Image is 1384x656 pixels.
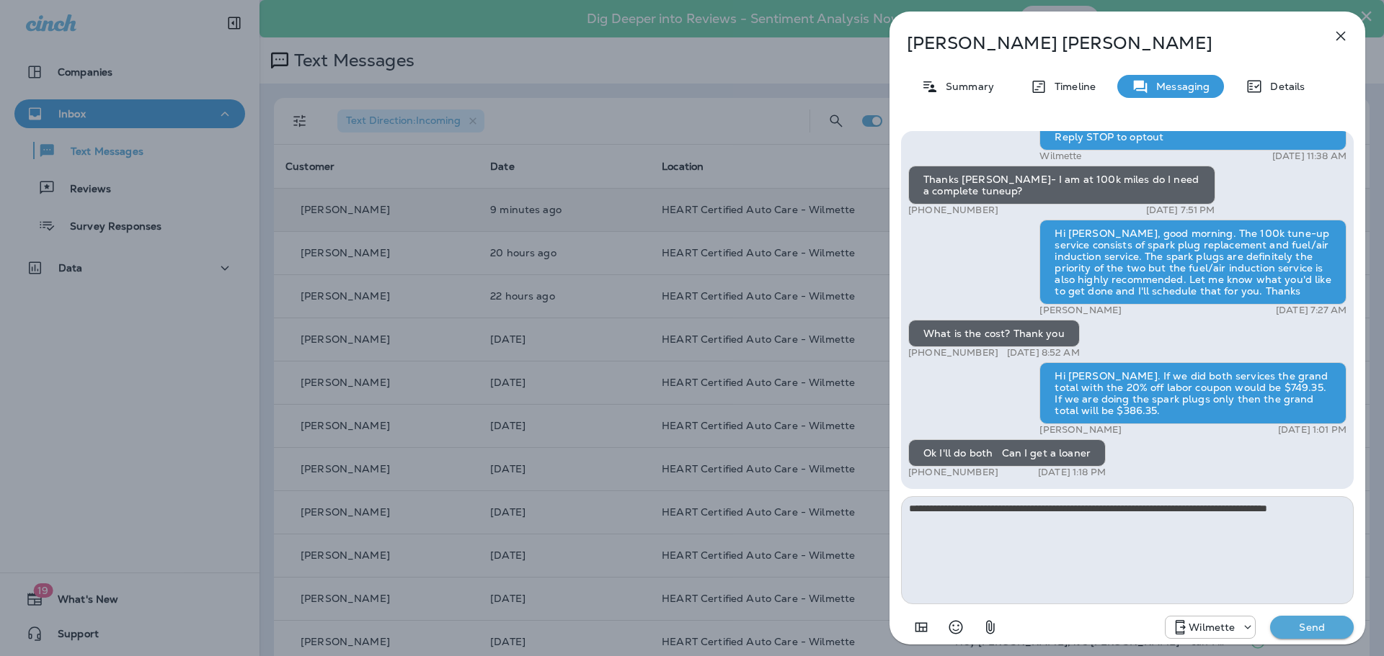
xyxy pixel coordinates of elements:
p: [DATE] 1:18 PM [1038,467,1106,478]
p: Summary [939,81,994,92]
p: Wilmette [1039,150,1081,162]
button: Select an emoji [941,613,970,642]
p: [DATE] 1:01 PM [1278,424,1347,436]
p: [DATE] 7:51 PM [1146,205,1215,216]
div: Hi [PERSON_NAME]. If we did both services the grand total with the 20% off labor coupon would be ... [1039,362,1347,424]
p: [PHONE_NUMBER] [908,205,998,216]
p: Timeline [1047,81,1096,92]
p: [DATE] 8:52 AM [1007,347,1080,359]
p: [DATE] 11:38 AM [1272,150,1347,162]
p: [PHONE_NUMBER] [908,467,998,478]
button: Send [1270,616,1354,639]
div: What is the cost? Thank you [908,320,1080,347]
p: [PERSON_NAME] [PERSON_NAME] [907,33,1300,53]
p: Wilmette [1189,621,1235,633]
p: [PERSON_NAME] [1039,424,1122,436]
p: [PERSON_NAME] [1039,305,1122,316]
p: [DATE] 7:27 AM [1276,305,1347,316]
p: Send [1282,621,1342,634]
p: Messaging [1149,81,1210,92]
p: [PHONE_NUMBER] [908,347,998,359]
div: Thanks [PERSON_NAME]- I am at 100k miles do I need a complete tuneup? [908,166,1215,205]
div: +1 (847) 865-9557 [1166,619,1255,636]
button: Add in a premade template [907,613,936,642]
div: Ok I'll do both Can I get a loaner [908,439,1106,467]
p: Details [1263,81,1305,92]
div: Hi [PERSON_NAME], good morning. The 100k tune-up service consists of spark plug replacement and f... [1039,220,1347,305]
